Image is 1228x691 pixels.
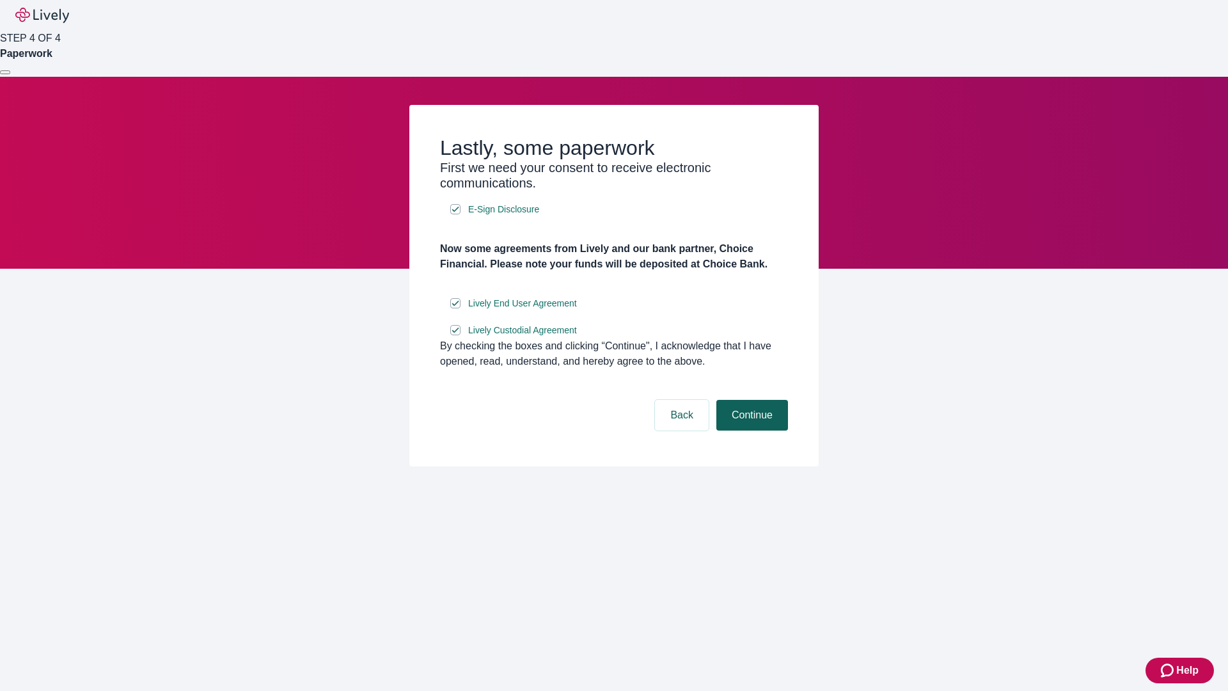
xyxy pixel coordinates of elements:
a: e-sign disclosure document [466,296,579,312]
div: By checking the boxes and clicking “Continue", I acknowledge that I have opened, read, understand... [440,338,788,369]
span: Lively End User Agreement [468,297,577,310]
button: Continue [716,400,788,431]
svg: Zendesk support icon [1161,663,1176,678]
button: Zendesk support iconHelp [1145,658,1214,683]
span: Help [1176,663,1199,678]
span: Lively Custodial Agreement [468,324,577,337]
a: e-sign disclosure document [466,202,542,218]
button: Back [655,400,709,431]
h2: Lastly, some paperwork [440,136,788,160]
a: e-sign disclosure document [466,322,579,338]
span: E-Sign Disclosure [468,203,539,216]
h3: First we need your consent to receive electronic communications. [440,160,788,191]
img: Lively [15,8,69,23]
h4: Now some agreements from Lively and our bank partner, Choice Financial. Please note your funds wi... [440,241,788,272]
